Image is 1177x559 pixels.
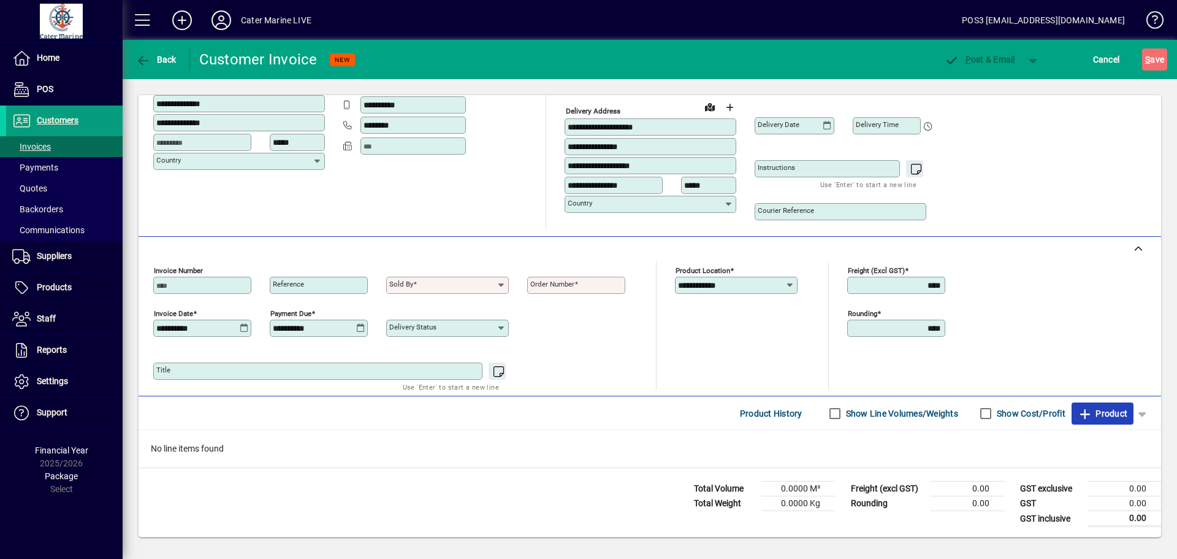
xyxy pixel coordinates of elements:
[389,323,436,331] mat-label: Delivery status
[273,280,304,288] mat-label: Reference
[270,309,311,318] mat-label: Payment due
[199,50,318,69] div: Customer Invoice
[856,120,899,129] mat-label: Delivery time
[994,407,1065,420] label: Show Cost/Profit
[12,163,58,172] span: Payments
[1087,511,1161,526] td: 0.00
[1145,55,1150,64] span: S
[845,482,931,496] td: Freight (excl GST)
[845,496,931,511] td: Rounding
[931,496,1004,511] td: 0.00
[37,407,67,417] span: Support
[938,48,1021,71] button: Post & Email
[12,225,85,235] span: Communications
[700,97,720,117] a: View on map
[6,136,123,157] a: Invoices
[761,496,835,511] td: 0.0000 Kg
[6,157,123,178] a: Payments
[6,241,123,272] a: Suppliers
[154,309,193,318] mat-label: Invoice date
[820,177,916,191] mat-hint: Use 'Enter' to start a new line
[1014,511,1087,526] td: GST inclusive
[1087,496,1161,511] td: 0.00
[1087,482,1161,496] td: 0.00
[6,43,123,74] a: Home
[568,199,592,207] mat-label: Country
[962,10,1125,30] div: POS3 [EMAIL_ADDRESS][DOMAIN_NAME]
[740,404,802,423] span: Product History
[6,220,123,241] a: Communications
[1090,48,1123,71] button: Cancel
[154,266,203,275] mat-label: Invoice number
[37,376,68,386] span: Settings
[758,120,799,129] mat-label: Delivery date
[720,98,739,117] button: Choose address
[1142,48,1167,71] button: Save
[202,9,241,31] button: Profile
[6,335,123,366] a: Reports
[12,142,51,152] span: Invoices
[966,55,971,64] span: P
[758,206,814,215] mat-label: Courier Reference
[1093,50,1120,69] span: Cancel
[761,482,835,496] td: 0.0000 M³
[37,53,59,63] span: Home
[931,482,1004,496] td: 0.00
[12,204,63,214] span: Backorders
[6,74,123,105] a: POS
[6,398,123,428] a: Support
[35,445,88,455] span: Financial Year
[688,482,761,496] td: Total Volume
[37,84,53,94] span: POS
[848,309,877,318] mat-label: Rounding
[1145,50,1164,69] span: ave
[241,10,311,30] div: Cater Marine LIVE
[1014,496,1087,511] td: GST
[37,282,72,292] span: Products
[844,407,958,420] label: Show Line Volumes/Weights
[156,366,170,374] mat-label: Title
[1137,2,1162,42] a: Knowledge Base
[132,48,180,71] button: Back
[758,163,795,172] mat-label: Instructions
[1078,404,1127,423] span: Product
[676,266,730,275] mat-label: Product location
[135,55,177,64] span: Back
[37,345,67,355] span: Reports
[1014,482,1087,496] td: GST exclusive
[688,496,761,511] td: Total Weight
[403,380,499,394] mat-hint: Use 'Enter' to start a new line
[37,251,72,261] span: Suppliers
[45,471,78,481] span: Package
[6,366,123,397] a: Settings
[6,272,123,303] a: Products
[37,314,56,323] span: Staff
[6,199,123,220] a: Backorders
[6,304,123,334] a: Staff
[848,266,905,275] mat-label: Freight (excl GST)
[6,178,123,199] a: Quotes
[123,48,190,71] app-page-header-button: Back
[12,183,47,193] span: Quotes
[37,115,78,125] span: Customers
[1072,403,1133,425] button: Product
[335,56,350,64] span: NEW
[735,403,807,425] button: Product History
[389,280,413,288] mat-label: Sold by
[162,9,202,31] button: Add
[139,430,1161,468] div: No line items found
[156,156,181,164] mat-label: Country
[530,280,574,288] mat-label: Order number
[944,55,1015,64] span: ost & Email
